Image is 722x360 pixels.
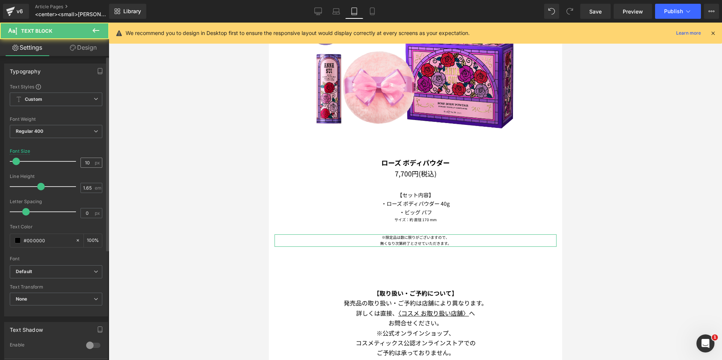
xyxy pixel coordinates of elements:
a: Article Pages [35,4,121,10]
p: お問合せください。 [6,295,288,305]
a: Tablet [345,4,363,19]
b: None [16,296,27,302]
div: Font [10,256,102,261]
span: Save [589,8,602,15]
p: ※公式オンラインショップ、 [6,305,288,315]
p: 7,700円(税込) [6,146,288,157]
button: Publish [655,4,701,19]
i: Default [16,269,32,275]
div: Text Color [10,224,102,229]
p: コスメティックス公認オンラインストアでの [6,315,288,325]
p: 詳しくは直接、 へ [6,286,288,295]
span: em [95,185,101,190]
button: Undo [544,4,559,19]
span: px [95,211,101,216]
p: We recommend you to design in Desktop first to ensure the responsive layout would display correct... [126,29,470,37]
b: Regular 400 [16,128,44,134]
a: New Library [109,4,146,19]
span: Library [123,8,141,15]
div: Font Size [10,149,30,154]
a: Mobile [363,4,381,19]
div: Text Styles [10,84,102,90]
a: v6 [3,4,29,19]
a: 〈コスメ お取り扱い店舗〉 [129,286,200,295]
strong: 【取り扱い・ご予約について】 [105,266,189,275]
div: Line Height [10,174,102,179]
div: Typography [10,64,41,74]
p: ※限定品は数に限りがございますので、 [6,212,288,218]
p: 無くなり次第終了とさせていただきます。 [6,218,288,224]
span: <center><small>[PERSON_NAME] COSMETICS<br> [DATE] HOLIDAY COLLECTION</center></small> [35,11,107,17]
div: % [84,234,102,247]
span: Text Block [21,28,52,34]
p: ・ローズ ボディパウダー 40g [6,177,288,185]
iframe: Intercom live chat [696,334,714,352]
span: Publish [664,8,683,14]
p: ・ビッグ パフ [6,185,288,194]
p: 【セット内容】 [6,168,288,177]
a: Desktop [309,4,327,19]
b: Custom [25,96,42,103]
div: Font Weight [10,117,102,122]
p: サイズ：約 直径 170 mm [6,194,288,201]
input: Color [24,236,72,245]
span: px [95,160,101,165]
button: Redo [562,4,577,19]
p: ご予約は承っておりません。 [6,325,288,335]
a: Learn more [673,29,704,38]
b: ローズ ボディパウダー [112,135,181,145]
span: 1 [712,334,718,340]
button: More [704,4,719,19]
div: Enable [10,342,79,350]
div: Text Shadow [10,322,43,333]
a: Laptop [327,4,345,19]
div: v6 [15,6,24,16]
span: Preview [623,8,643,15]
a: Design [56,39,111,56]
div: Letter Spacing [10,199,102,204]
div: Text Transform [10,284,102,290]
a: Preview [614,4,652,19]
p: 発売品の取り扱い・ご予約は店舗により異なります。 [6,275,288,285]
